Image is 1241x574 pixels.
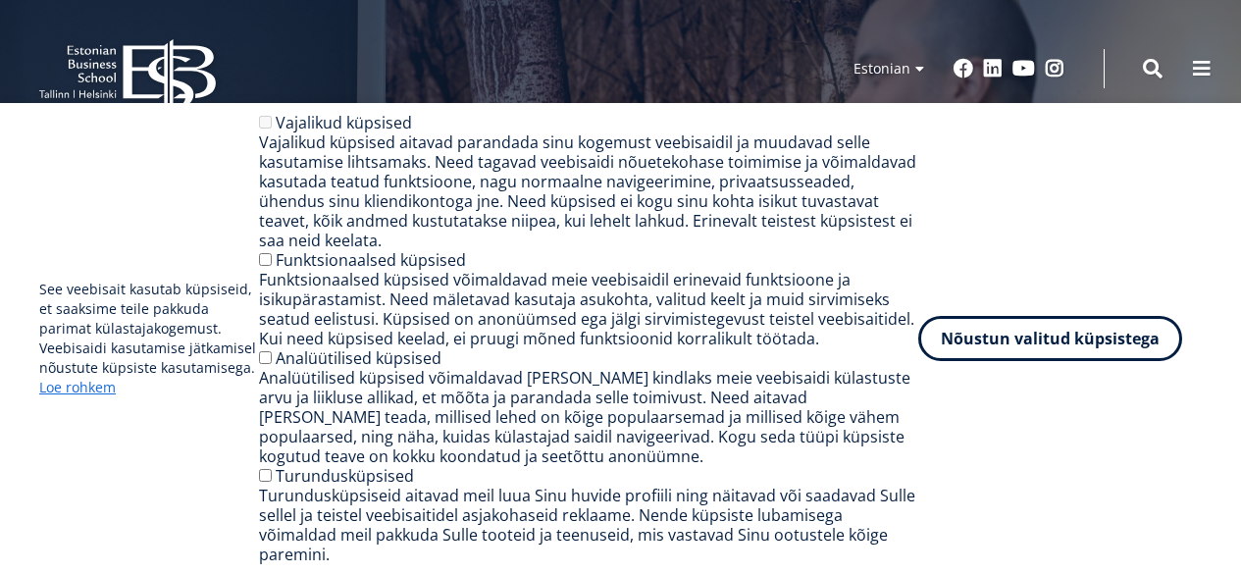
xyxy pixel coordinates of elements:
[259,486,919,564] div: Turundusküpsiseid aitavad meil luua Sinu huvide profiili ning näitavad või saadavad Sulle sellel ...
[1012,59,1035,78] a: Youtube
[259,368,919,466] div: Analüütilised küpsised võimaldavad [PERSON_NAME] kindlaks meie veebisaidi külastuste arvu ja liik...
[276,347,441,369] label: Analüütilised küpsised
[276,112,412,133] label: Vajalikud küpsised
[1045,59,1064,78] a: Instagram
[954,59,973,78] a: Facebook
[276,465,414,487] label: Turundusküpsised
[39,280,259,397] p: See veebisait kasutab küpsiseid, et saaksime teile pakkuda parimat külastajakogemust. Veebisaidi ...
[276,249,466,271] label: Funktsionaalsed küpsised
[983,59,1003,78] a: Linkedin
[918,316,1182,361] button: Nõustun valitud küpsistega
[259,270,919,348] div: Funktsionaalsed küpsised võimaldavad meie veebisaidil erinevaid funktsioone ja isikupärastamist. ...
[39,378,116,397] a: Loe rohkem
[259,132,919,250] div: Vajalikud küpsised aitavad parandada sinu kogemust veebisaidil ja muudavad selle kasutamise lihts...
